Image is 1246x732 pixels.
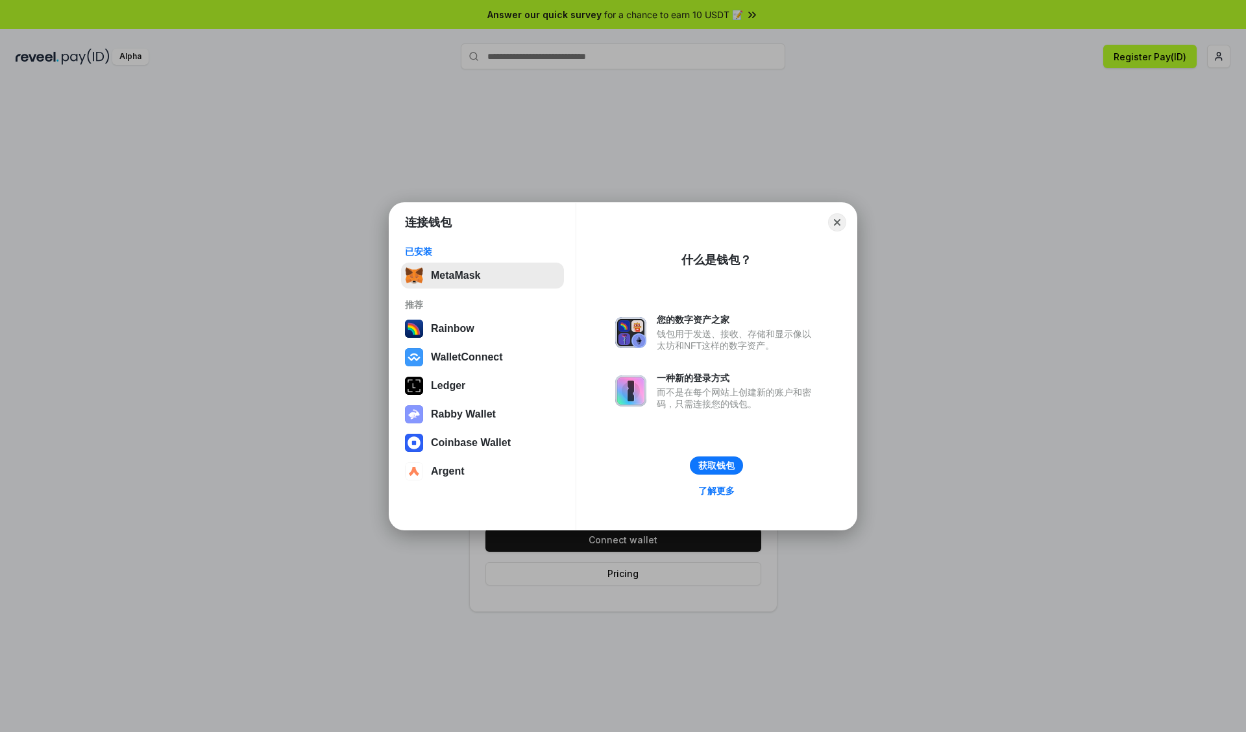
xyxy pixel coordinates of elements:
[401,344,564,370] button: WalletConnect
[401,458,564,484] button: Argent
[405,266,423,285] img: svg+xml,%3Csvg%20fill%3D%22none%22%20height%3D%2233%22%20viewBox%3D%220%200%2035%2033%22%20width%...
[657,314,818,325] div: 您的数字资产之家
[401,430,564,456] button: Coinbase Wallet
[431,270,480,281] div: MetaMask
[405,246,560,257] div: 已安装
[405,434,423,452] img: svg+xml,%3Csvg%20width%3D%2228%22%20height%3D%2228%22%20viewBox%3D%220%200%2028%2028%22%20fill%3D...
[657,372,818,384] div: 一种新的登录方式
[405,377,423,395] img: svg+xml,%3Csvg%20xmlns%3D%22http%3A%2F%2Fwww.w3.org%2F2000%2Fsvg%22%20width%3D%2228%22%20height%3...
[657,386,818,410] div: 而不是在每个网站上创建新的账户和密码，只需连接您的钱包。
[401,373,564,399] button: Ledger
[698,460,735,471] div: 获取钱包
[690,456,743,475] button: 获取钱包
[431,437,511,449] div: Coinbase Wallet
[615,375,646,407] img: svg+xml,%3Csvg%20xmlns%3D%22http%3A%2F%2Fwww.w3.org%2F2000%2Fsvg%22%20fill%3D%22none%22%20viewBox...
[657,328,818,351] div: 钱包用于发送、接收、存储和显示像以太坊和NFT这样的数字资产。
[431,351,503,363] div: WalletConnect
[431,408,496,420] div: Rabby Wallet
[690,482,742,499] a: 了解更多
[405,320,423,338] img: svg+xml,%3Csvg%20width%3D%22120%22%20height%3D%22120%22%20viewBox%3D%220%200%20120%20120%22%20fil...
[828,213,846,231] button: Close
[405,215,452,230] h1: 连接钱包
[405,405,423,423] img: svg+xml,%3Csvg%20xmlns%3D%22http%3A%2F%2Fwww.w3.org%2F2000%2Fsvg%22%20fill%3D%22none%22%20viewBox...
[405,299,560,311] div: 推荐
[431,466,465,477] div: Argent
[615,317,646,348] img: svg+xml,%3Csvg%20xmlns%3D%22http%3A%2F%2Fwww.w3.org%2F2000%2Fsvg%22%20fill%3D%22none%22%20viewBox...
[431,380,465,392] div: Ledger
[681,252,751,268] div: 什么是钱包？
[431,323,474,335] div: Rainbow
[698,485,735,497] div: 了解更多
[401,316,564,342] button: Rainbow
[401,401,564,427] button: Rabby Wallet
[405,348,423,366] img: svg+xml,%3Csvg%20width%3D%2228%22%20height%3D%2228%22%20viewBox%3D%220%200%2028%2028%22%20fill%3D...
[401,263,564,289] button: MetaMask
[405,462,423,480] img: svg+xml,%3Csvg%20width%3D%2228%22%20height%3D%2228%22%20viewBox%3D%220%200%2028%2028%22%20fill%3D...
